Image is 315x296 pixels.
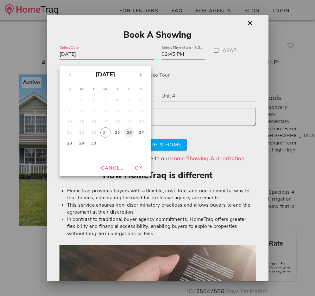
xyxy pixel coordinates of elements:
th: F [124,84,135,94]
label: Live Video Tour [135,72,170,78]
button: Cancel [98,162,126,174]
div: 28 [65,141,75,146]
a: Home Showing Authorization [169,155,244,162]
button: 28 [65,138,75,148]
button: 25 [112,127,123,138]
span: Cancel [100,164,123,171]
th: W [100,84,111,94]
label: Select Date [60,45,79,50]
div: 29 [77,141,87,146]
button: OK [129,162,149,174]
th: S [64,84,75,94]
iframe: Chat Widget [283,266,315,296]
div: 26 [124,130,134,135]
div: 30 [88,141,98,146]
button: 29 [77,138,87,148]
h2: Book A Showing [60,29,256,48]
label: ASAP [223,47,256,54]
th: M [76,84,87,94]
button: Next month [135,69,146,80]
span: OK [131,164,146,171]
th: T [88,84,99,94]
div: 27 [136,130,146,135]
div: by clicking this button you agree to our [60,154,256,163]
div: 24 [101,130,110,135]
span: Tour This Home [133,141,181,148]
label: Select Time (8am - 8:30pm) [161,45,205,50]
button: [DATE] [93,68,118,82]
button: 26 [124,127,134,138]
button: 30 [88,138,98,148]
th: T [112,84,123,94]
li: This service ensures non-discriminatory practices and allows buyers to end the agreement at their... [67,202,256,216]
button: 27 [136,127,146,138]
li: HomeTraq provides buyers with a flexible, cost-free, and non-committal way to tour homes, elimina... [67,187,256,202]
button: Tour This Home [128,139,186,151]
button: 24 [100,127,110,138]
th: S [135,84,147,94]
li: In contrast to traditional buyer agency commitments, HomeTraq offers greater flexibility and fina... [67,216,256,237]
div: 25 [112,130,123,135]
h2: How HomeTraq is different [60,169,256,182]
